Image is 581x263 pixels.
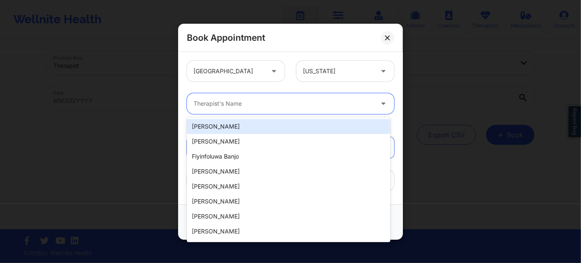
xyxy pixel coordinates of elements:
h2: Book Appointment [187,32,265,43]
div: Fiyinfoluwa Banjo [187,149,390,164]
div: [PERSON_NAME] [187,179,390,194]
div: [PERSON_NAME] [187,209,390,224]
div: [PERSON_NAME] [187,119,390,134]
div: [PERSON_NAME] [187,164,390,179]
div: [PERSON_NAME] [187,239,390,254]
div: [GEOGRAPHIC_DATA] [194,61,264,82]
div: Appointment information: [181,123,400,131]
div: [PERSON_NAME] [187,194,390,209]
div: [PERSON_NAME] [187,224,390,239]
div: [PERSON_NAME] [187,134,390,149]
div: [US_STATE] [303,61,373,82]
